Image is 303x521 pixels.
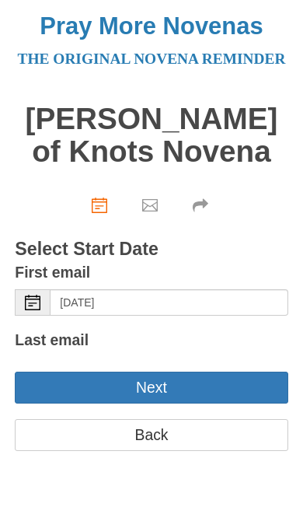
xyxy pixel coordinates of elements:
[76,184,127,225] a: Choose start date
[177,184,228,225] div: Click "Next" to confirm your start date first.
[15,372,287,404] button: Next
[15,419,287,451] a: Back
[15,327,89,353] label: Last email
[15,260,90,285] label: First email
[18,51,286,67] a: The original novena reminder
[15,240,287,260] h3: Select Start Date
[40,12,263,40] a: Pray More Novenas
[127,184,177,225] div: Click "Next" to confirm your start date first.
[15,103,287,169] h1: [PERSON_NAME] of Knots Novena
